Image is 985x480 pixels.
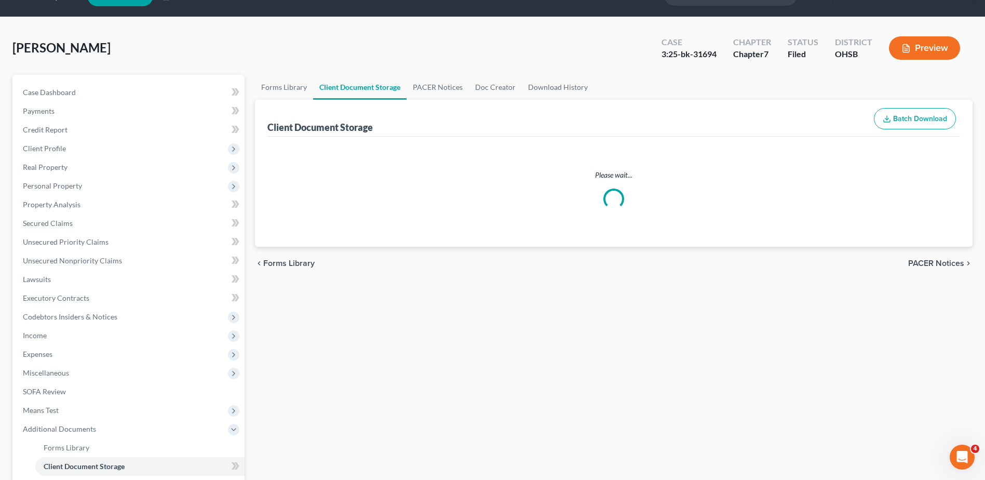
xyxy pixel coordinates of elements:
[662,48,717,60] div: 3:25-bk-31694
[908,259,973,268] button: PACER Notices chevron_right
[255,75,313,100] a: Forms Library
[733,36,771,48] div: Chapter
[23,331,47,340] span: Income
[469,75,522,100] a: Doc Creator
[835,48,872,60] div: OHSB
[23,256,122,265] span: Unsecured Nonpriority Claims
[44,462,125,471] span: Client Document Storage
[733,48,771,60] div: Chapter
[15,121,245,139] a: Credit Report
[12,40,111,55] span: [PERSON_NAME]
[23,125,68,134] span: Credit Report
[889,36,960,60] button: Preview
[23,275,51,284] span: Lawsuits
[23,237,109,246] span: Unsecured Priority Claims
[23,106,55,115] span: Payments
[255,259,315,268] button: chevron_left Forms Library
[15,214,245,233] a: Secured Claims
[15,83,245,102] a: Case Dashboard
[908,259,964,268] span: PACER Notices
[950,445,975,470] iframe: Intercom live chat
[23,144,66,153] span: Client Profile
[23,406,59,415] span: Means Test
[23,294,89,302] span: Executory Contracts
[23,424,96,433] span: Additional Documents
[44,443,89,452] span: Forms Library
[15,195,245,214] a: Property Analysis
[893,114,947,123] span: Batch Download
[23,350,52,358] span: Expenses
[15,233,245,251] a: Unsecured Priority Claims
[23,387,66,396] span: SOFA Review
[23,312,117,321] span: Codebtors Insiders & Notices
[764,49,768,59] span: 7
[23,88,76,97] span: Case Dashboard
[23,219,73,228] span: Secured Claims
[522,75,594,100] a: Download History
[255,259,263,268] i: chevron_left
[874,108,956,130] button: Batch Download
[407,75,469,100] a: PACER Notices
[835,36,872,48] div: District
[15,102,245,121] a: Payments
[662,36,717,48] div: Case
[964,259,973,268] i: chevron_right
[263,259,315,268] span: Forms Library
[23,368,69,377] span: Miscellaneous
[15,382,245,401] a: SOFA Review
[788,48,818,60] div: Filed
[15,251,245,270] a: Unsecured Nonpriority Claims
[15,270,245,289] a: Lawsuits
[23,163,68,171] span: Real Property
[971,445,979,453] span: 4
[35,457,245,476] a: Client Document Storage
[23,200,80,209] span: Property Analysis
[313,75,407,100] a: Client Document Storage
[35,438,245,457] a: Forms Library
[267,121,373,134] div: Client Document Storage
[15,289,245,308] a: Executory Contracts
[788,36,818,48] div: Status
[269,170,958,180] p: Please wait...
[23,181,82,190] span: Personal Property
